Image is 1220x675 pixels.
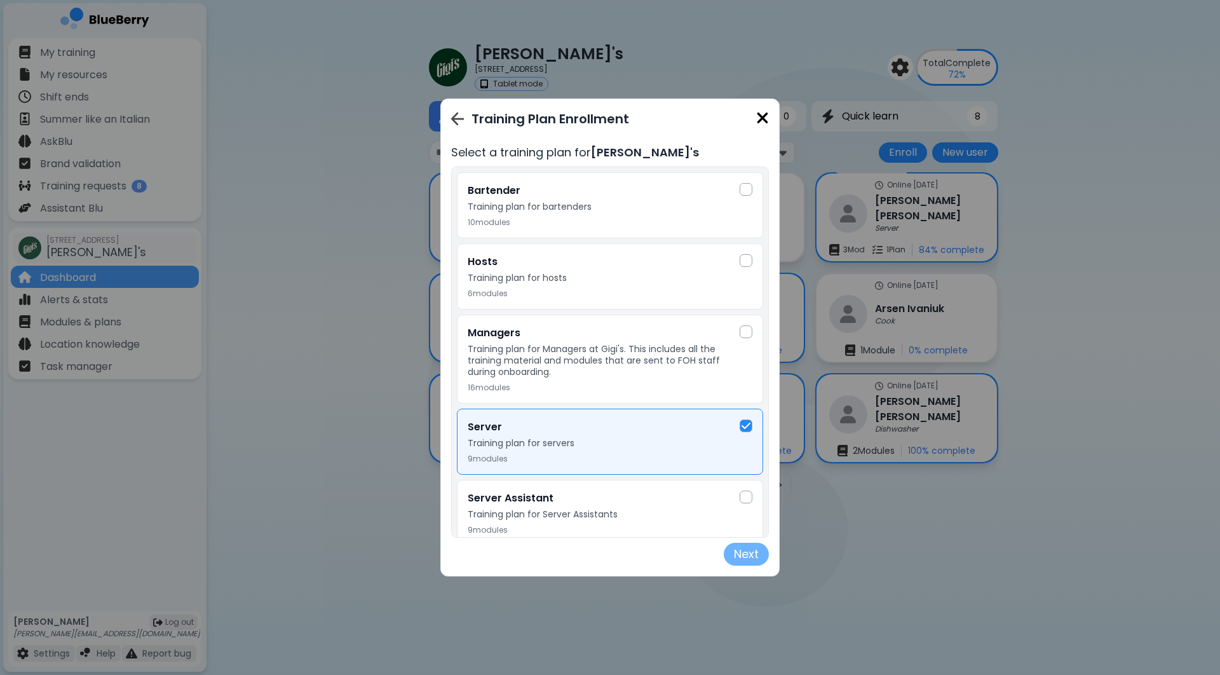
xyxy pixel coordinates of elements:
h3: Server Assistant [468,491,740,506]
span: [PERSON_NAME]'s [591,144,699,160]
img: close icon [756,109,769,126]
img: check [742,421,750,431]
p: Training plan for bartenders [468,201,740,212]
img: Go back [451,112,464,125]
p: Training plan for hosts [468,272,740,283]
p: 6 modules [468,289,508,299]
p: Select a training plan for [451,144,769,161]
h3: Hosts [468,254,740,269]
h3: Managers [468,325,740,341]
p: 9 modules [468,454,508,464]
p: 16 modules [468,383,510,393]
p: 9 modules [468,525,508,535]
p: Training plan for servers [468,437,740,449]
p: Training Plan Enrollment [471,109,629,128]
h3: Bartender [468,183,740,198]
button: Next [724,543,769,566]
p: Training plan for Managers at Gigi's. This includes all the training material and modules that ar... [468,343,740,378]
p: Training plan for Server Assistants [468,508,740,520]
h3: Server [468,419,740,435]
p: 10 modules [468,217,510,228]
